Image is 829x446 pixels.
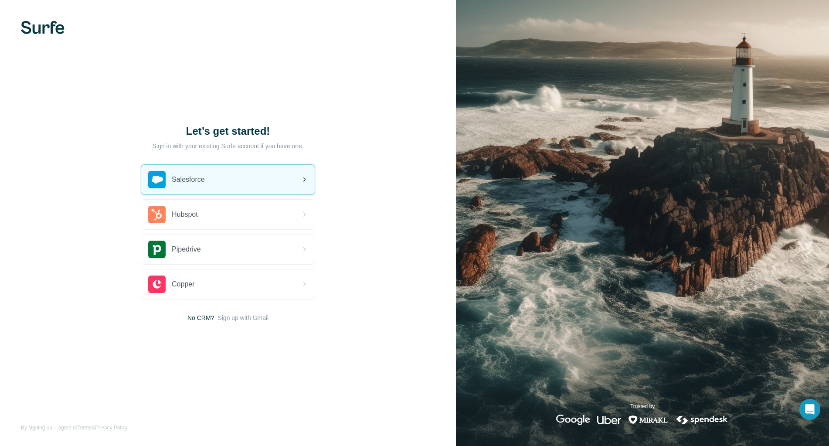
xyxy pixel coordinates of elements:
[556,415,590,425] img: google's logo
[148,171,166,188] img: salesforce's logo
[630,402,655,410] p: Trusted by
[187,313,214,322] span: No CRM?
[153,142,304,150] p: Sign in with your existing Surfe account if you have one.
[148,206,166,223] img: hubspot's logo
[172,279,194,289] span: Copper
[628,415,668,425] img: mirakl's logo
[799,399,820,420] div: Open Intercom Messenger
[141,124,315,138] h1: Let’s get started!
[675,415,729,425] img: spendesk's logo
[217,313,268,322] button: Sign up with Gmail
[172,244,201,255] span: Pipedrive
[77,425,92,431] a: Terms
[21,21,65,34] img: Surfe's logo
[95,425,128,431] a: Privacy Policy
[148,241,166,258] img: pipedrive's logo
[172,174,205,185] span: Salesforce
[172,209,198,220] span: Hubspot
[597,415,621,425] img: uber's logo
[21,424,128,432] span: By signing up, I agree to &
[148,276,166,293] img: copper's logo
